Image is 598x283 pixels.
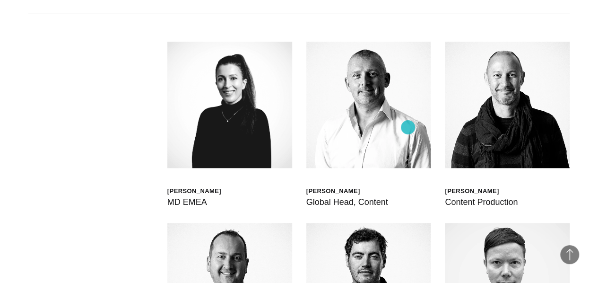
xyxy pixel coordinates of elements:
div: Global Head, Content [306,195,388,209]
img: James Graves [445,42,570,168]
div: MD EMEA [167,195,221,209]
img: HELEN JOANNA WOOD [167,42,292,168]
div: [PERSON_NAME] [306,187,388,195]
div: [PERSON_NAME] [167,187,221,195]
div: Content Production [445,195,518,209]
img: Steve Waller [306,42,431,168]
div: [PERSON_NAME] [445,187,518,195]
button: Back to Top [560,245,579,264]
